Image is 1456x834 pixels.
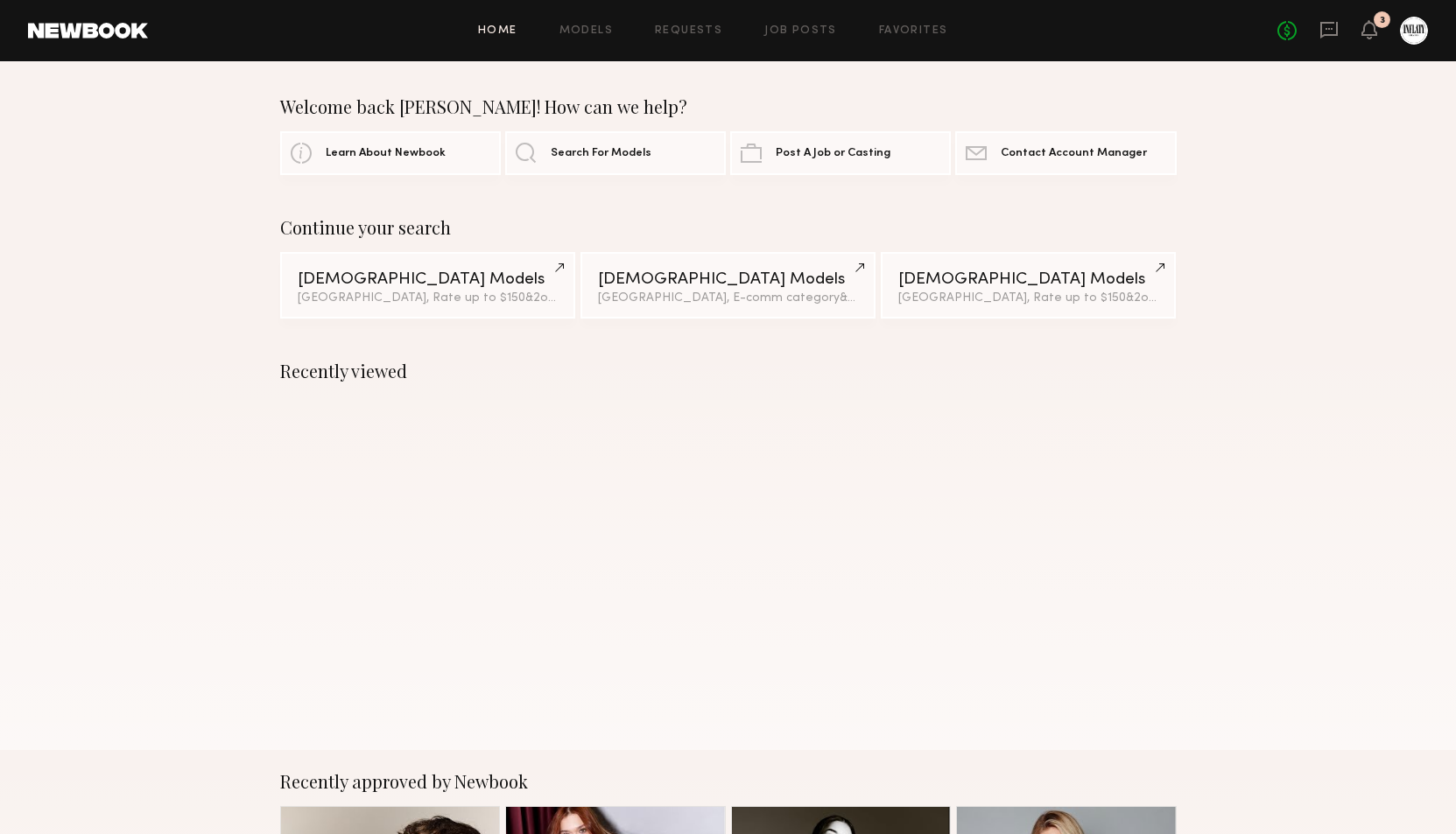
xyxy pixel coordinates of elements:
a: [DEMOGRAPHIC_DATA] Models[GEOGRAPHIC_DATA], Rate up to $150&2other filters [280,252,575,319]
div: Continue your search [280,217,1177,238]
a: Requests [655,25,722,37]
div: [DEMOGRAPHIC_DATA] Models [598,271,858,288]
div: Recently viewed [280,361,1177,382]
div: [GEOGRAPHIC_DATA], E-comm category [598,292,858,305]
a: [DEMOGRAPHIC_DATA] Models[GEOGRAPHIC_DATA], Rate up to $150&2other filters [881,252,1176,319]
span: & 2 other filter s [1126,292,1210,304]
span: Search For Models [551,148,651,159]
div: [GEOGRAPHIC_DATA], Rate up to $150 [898,292,1158,305]
div: [GEOGRAPHIC_DATA], Rate up to $150 [298,292,558,305]
a: Post A Job or Casting [730,131,951,175]
a: Search For Models [505,131,726,175]
span: & 2 other filter s [525,292,609,304]
span: Learn About Newbook [326,148,446,159]
span: & 4 other filter s [840,292,925,304]
div: Welcome back [PERSON_NAME]! How can we help? [280,96,1177,117]
span: Post A Job or Casting [776,148,890,159]
a: [DEMOGRAPHIC_DATA] Models[GEOGRAPHIC_DATA], E-comm category&4other filters [580,252,876,319]
a: Favorites [879,25,948,37]
a: Job Posts [764,25,837,37]
a: Models [559,25,613,37]
div: [DEMOGRAPHIC_DATA] Models [298,271,558,288]
a: Contact Account Manager [955,131,1176,175]
a: Learn About Newbook [280,131,501,175]
div: Recently approved by Newbook [280,771,1177,792]
div: 3 [1380,16,1385,25]
div: [DEMOGRAPHIC_DATA] Models [898,271,1158,288]
a: Home [478,25,517,37]
span: Contact Account Manager [1001,148,1147,159]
